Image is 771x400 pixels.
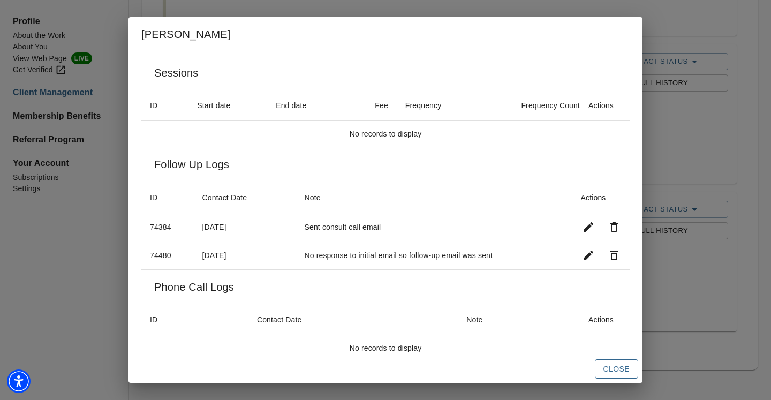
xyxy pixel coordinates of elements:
button: Delete [601,214,627,240]
span: Note [466,313,496,326]
div: Fee [375,99,388,112]
span: Close [603,363,630,376]
td: No records to display [141,335,630,361]
span: ID [150,313,171,326]
td: [DATE] [194,241,296,269]
div: ID [150,313,157,326]
div: Start date [197,99,230,112]
div: Frequency [405,99,442,112]
span: Start date [197,99,244,112]
div: Accessibility Menu [7,369,31,393]
div: Frequency Count [521,99,580,112]
h6: Follow Up Logs [154,156,229,173]
td: [DATE] [194,213,296,241]
h6: Sessions [154,64,198,81]
td: 74480 [141,241,194,269]
div: Note [466,313,482,326]
span: Contact Date [257,313,316,326]
button: Close [595,359,638,379]
span: Contact Date [202,191,261,204]
td: No records to display [141,121,630,147]
td: Sent consult call email [296,213,573,241]
div: Note [304,191,320,204]
td: No response to initial email so follow-up email was sent [296,241,573,269]
span: ID [150,191,171,204]
button: Edit [576,214,601,240]
span: Frequency [405,99,456,112]
span: Note [304,191,334,204]
div: Contact Date [257,313,302,326]
h6: Phone Call Logs [154,278,234,296]
div: Contact Date [202,191,247,204]
span: ID [150,99,171,112]
td: 74384 [141,213,194,241]
div: ID [150,191,157,204]
span: Frequency Count [507,99,580,112]
div: ID [150,99,157,112]
span: End date [276,99,320,112]
div: End date [276,99,306,112]
h2: [PERSON_NAME] [141,26,630,43]
span: Fee [361,99,388,112]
